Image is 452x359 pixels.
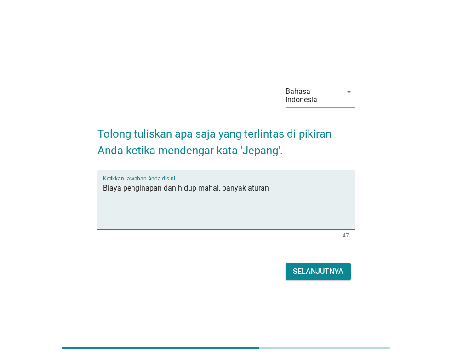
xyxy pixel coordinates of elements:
[293,266,343,277] div: Selanjutnya
[103,181,355,229] textarea: Ketikkan jawaban Anda disini.
[343,86,355,97] i: arrow_drop_down
[286,87,336,104] div: Bahasa Indonesia
[343,233,349,238] div: 47
[97,116,355,159] h2: Tolong tuliskan apa saja yang terlintas di pikiran Anda ketika mendengar kata 'Jepang'.
[286,263,351,280] button: Selanjutnya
